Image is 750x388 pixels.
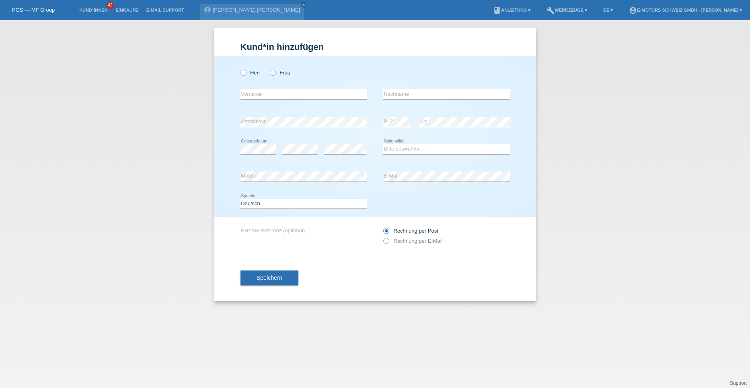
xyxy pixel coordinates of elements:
[111,8,142,12] a: Einkäufe
[383,228,438,234] label: Rechnung per Post
[213,7,300,13] a: [PERSON_NAME] [PERSON_NAME]
[107,2,114,9] span: 42
[240,42,510,52] h1: Kund*in hinzufügen
[301,2,306,8] a: close
[383,238,443,244] label: Rechnung per E-Mail
[493,6,501,14] i: book
[240,70,246,75] input: Herr
[625,8,746,12] a: account_circleE-Motors Schweiz GmbH - [PERSON_NAME] ▾
[302,3,306,7] i: close
[270,70,275,75] input: Frau
[489,8,534,12] a: bookAnleitung ▾
[12,7,55,13] a: POS — MF Group
[599,8,617,12] a: DE ▾
[240,70,261,76] label: Herr
[542,8,591,12] a: buildWerkzeuge ▾
[257,274,282,281] span: Speichern
[730,380,747,386] a: Support
[629,6,637,14] i: account_circle
[75,8,111,12] a: Kund*innen
[547,6,555,14] i: build
[240,270,298,286] button: Speichern
[383,228,388,238] input: Rechnung per Post
[383,238,388,248] input: Rechnung per E-Mail
[270,70,290,76] label: Frau
[142,8,188,12] a: E-Mail Support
